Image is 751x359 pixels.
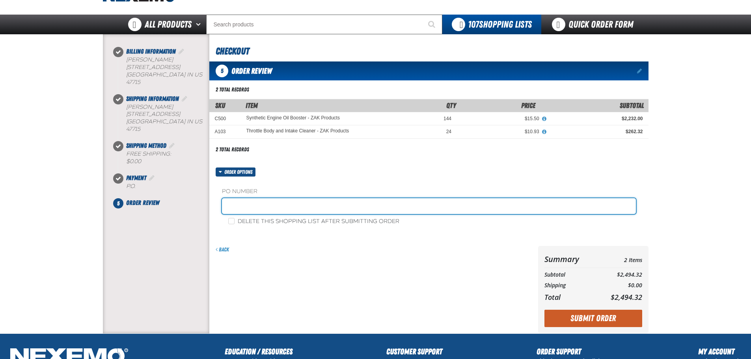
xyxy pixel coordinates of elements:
[446,101,456,110] span: Qty
[126,71,185,78] span: [GEOGRAPHIC_DATA]
[544,252,596,266] th: Summary
[126,48,176,55] span: Billing Information
[423,15,442,34] button: Start Searching
[113,198,123,208] span: 5
[216,246,229,253] a: Back
[216,86,249,93] div: 2 total records
[231,66,272,76] span: Order Review
[544,310,642,327] button: Submit Order
[620,101,644,110] span: Subtotal
[444,116,451,121] span: 144
[209,112,241,125] td: C500
[216,146,249,153] div: 2 total records
[462,128,539,135] div: $10.93
[148,174,156,182] a: Edit Payment
[118,141,209,173] li: Shipping Method. Step 3 of 5. Completed
[228,218,235,224] input: Delete this shopping list after submitting order
[544,280,596,291] th: Shipping
[168,142,176,149] a: Edit Shipping Method
[468,19,532,30] span: Shopping Lists
[118,47,209,94] li: Billing Information. Step 1 of 5. Completed
[216,167,256,177] button: Order options
[246,115,340,121] a: Synthetic Engine Oil Booster - ZAK Products
[446,129,451,134] span: 24
[187,71,193,78] span: IN
[187,118,193,125] span: IN
[246,128,349,134] a: Throttle Body and Intake Cleaner - ZAK Products
[126,79,140,86] bdo: 47715
[550,128,643,135] div: $262.32
[216,65,228,77] span: 5
[126,111,180,117] span: [STREET_ADDRESS]
[112,47,209,208] nav: Checkout steps. Current step is Order Review. Step 5 of 5
[126,56,173,63] span: [PERSON_NAME]
[118,94,209,141] li: Shipping Information. Step 2 of 5. Completed
[537,346,604,357] h2: Order Support
[595,270,642,280] td: $2,494.32
[177,48,185,55] a: Edit Billing Information
[126,104,173,110] span: [PERSON_NAME]
[698,346,743,357] h2: My Account
[544,270,596,280] th: Subtotal
[468,19,479,30] strong: 107
[225,346,293,357] h2: Education / Resources
[216,46,249,57] span: Checkout
[126,142,166,149] span: Shipping Method
[246,101,258,110] span: Item
[222,188,636,195] label: PO Number
[126,126,140,132] bdo: 47715
[206,15,442,34] input: Search
[194,71,202,78] span: US
[224,167,255,177] span: Order options
[550,115,643,122] div: $2,232.00
[539,128,550,136] button: View All Prices for Throttle Body and Intake Cleaner - ZAK Products
[126,64,180,71] span: [STREET_ADDRESS]
[462,115,539,122] div: $15.50
[126,183,209,190] div: P.O.
[442,15,541,34] button: You have 107 Shopping Lists. Open to view details
[118,173,209,198] li: Payment. Step 4 of 5. Completed
[209,125,241,138] td: A103
[118,198,209,208] li: Order Review. Step 5 of 5. Not Completed
[215,101,225,110] a: SKU
[637,68,643,74] a: Edit items
[541,15,648,34] a: Quick Order Form
[181,95,188,102] a: Edit Shipping Information
[386,346,442,357] h2: Customer Support
[126,118,185,125] span: [GEOGRAPHIC_DATA]
[544,291,596,303] th: Total
[126,151,209,166] div: Free Shipping:
[126,95,179,102] span: Shipping Information
[611,292,642,302] span: $2,494.32
[126,199,159,206] span: Order Review
[126,174,146,182] span: Payment
[194,118,202,125] span: US
[595,280,642,291] td: $0.00
[193,15,206,34] button: Open All Products pages
[595,252,642,266] td: 2 Items
[145,17,192,32] span: All Products
[539,115,550,123] button: View All Prices for Synthetic Engine Oil Booster - ZAK Products
[228,218,399,225] label: Delete this shopping list after submitting order
[126,158,141,165] strong: $0.00
[521,101,535,110] span: Price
